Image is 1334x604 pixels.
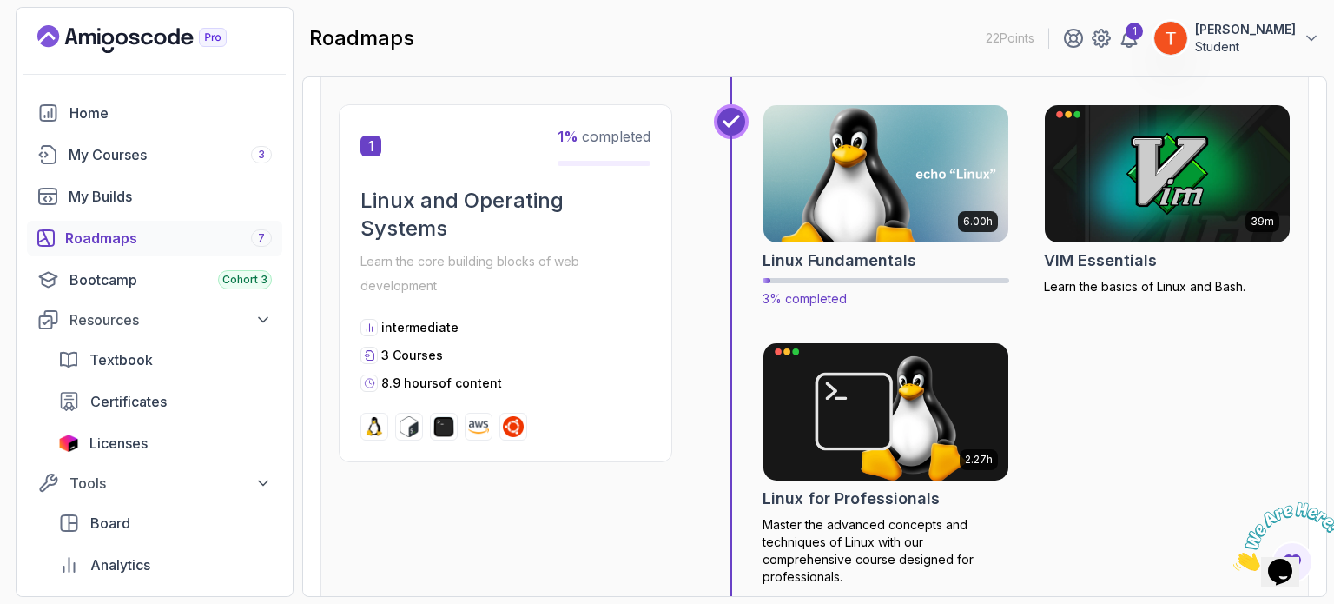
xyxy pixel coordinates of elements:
[27,96,282,130] a: home
[1044,249,1157,273] h2: VIM Essentials
[763,104,1009,308] a: Linux Fundamentals card6.00hLinux Fundamentals3% completed
[1226,495,1334,578] iframe: chat widget
[27,468,282,499] button: Tools
[558,128,650,145] span: completed
[7,7,115,76] img: Chat attention grabber
[309,24,414,52] h2: roadmaps
[89,433,148,454] span: Licenses
[558,128,578,145] span: 1 %
[763,342,1009,586] a: Linux for Professionals card2.27hLinux for ProfessionalsMaster the advanced concepts and techniqu...
[1126,23,1143,40] div: 1
[1195,21,1296,38] p: [PERSON_NAME]
[1045,105,1290,242] img: VIM Essentials card
[360,136,381,156] span: 1
[364,416,385,437] img: linux logo
[258,148,265,162] span: 3
[763,343,1008,481] img: Linux for Professionals card
[399,416,419,437] img: bash logo
[965,453,993,467] p: 2.27h
[222,273,267,287] span: Cohort 3
[360,249,650,298] p: Learn the core building blocks of web development
[48,384,282,419] a: certificates
[89,349,153,370] span: Textbook
[1154,22,1187,55] img: user profile image
[258,231,265,245] span: 7
[986,30,1034,47] p: 22 Points
[763,516,1009,586] p: Master the advanced concepts and techniques of Linux with our comprehensive course designed for p...
[763,291,847,306] span: 3% completed
[1153,21,1320,56] button: user profile image[PERSON_NAME]Student
[1119,28,1139,49] a: 1
[90,513,130,534] span: Board
[48,506,282,541] a: board
[69,309,272,330] div: Resources
[963,215,993,229] p: 6.00h
[1044,278,1291,295] p: Learn the basics of Linux and Bash.
[433,416,454,437] img: terminal logo
[763,487,940,511] h2: Linux for Professionals
[381,375,502,392] p: 8.9 hours of content
[48,548,282,582] a: analytics
[90,554,150,575] span: Analytics
[1044,104,1291,295] a: VIM Essentials card39mVIM EssentialsLearn the basics of Linux and Bash.
[27,262,282,297] a: bootcamp
[48,342,282,377] a: textbook
[27,137,282,172] a: courses
[37,25,267,53] a: Landing page
[27,304,282,335] button: Resources
[48,426,282,461] a: licenses
[65,228,272,249] div: Roadmaps
[757,102,1014,246] img: Linux Fundamentals card
[69,186,272,207] div: My Builds
[58,435,79,452] img: jetbrains icon
[381,319,459,336] p: intermediate
[468,416,489,437] img: aws logo
[381,348,443,362] span: 3 Courses
[27,179,282,214] a: builds
[90,391,167,412] span: Certificates
[69,473,272,494] div: Tools
[1195,38,1296,56] p: Student
[503,416,524,437] img: ubuntu logo
[763,249,916,273] h2: Linux Fundamentals
[69,103,272,123] div: Home
[1251,215,1274,229] p: 39m
[69,144,272,165] div: My Courses
[69,269,272,290] div: Bootcamp
[360,187,650,242] h2: Linux and Operating Systems
[27,221,282,256] a: roadmaps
